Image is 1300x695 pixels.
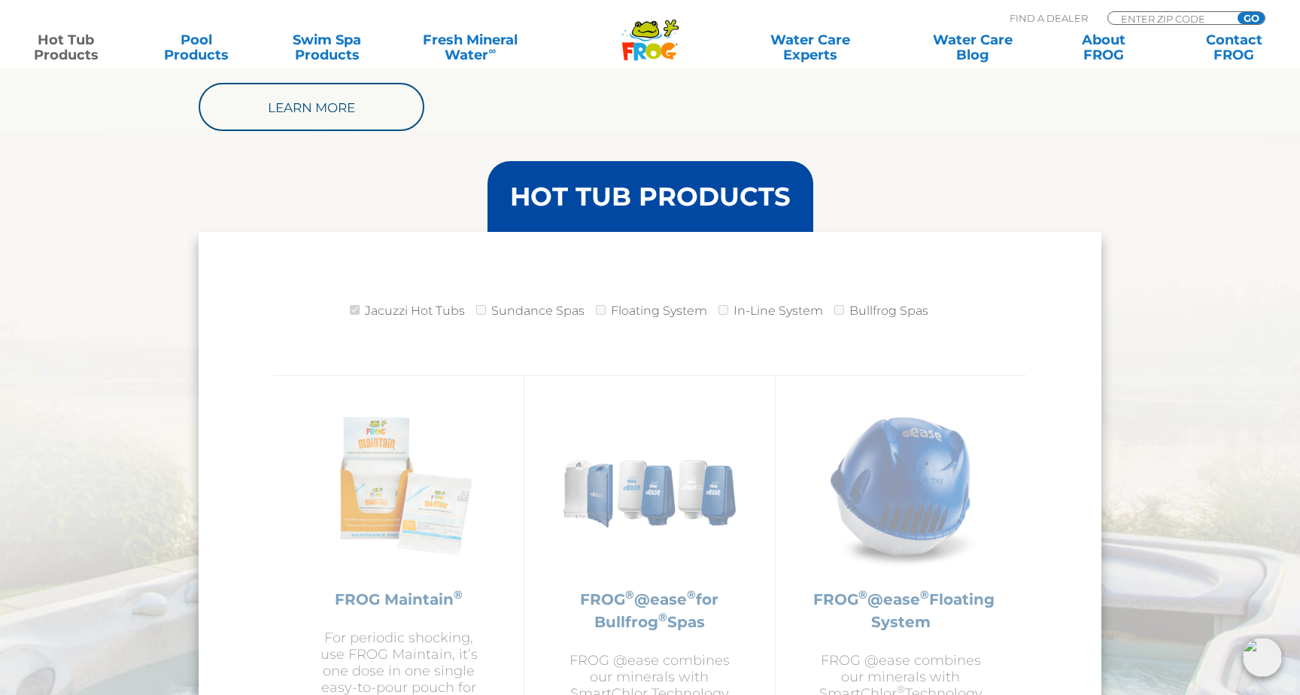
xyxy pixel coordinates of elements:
label: In-Line System [734,296,823,326]
label: Bullfrog Spas [849,296,928,326]
sup: ® [625,587,634,602]
a: PoolProducts [146,32,248,62]
h3: HOT TUB PRODUCTS [510,184,791,209]
a: ContactFROG [1183,32,1285,62]
sup: ∞ [488,44,496,56]
a: Water CareBlog [922,32,1024,62]
sup: ® [658,610,667,624]
sup: ® [858,587,867,602]
h2: FROG @ease for Bullfrog Spas [562,588,737,633]
a: Swim SpaProducts [276,32,378,62]
input: Zip Code Form [1119,12,1221,25]
p: Find A Dealer [1010,11,1088,25]
sup: ® [687,587,696,602]
a: Hot TubProducts [15,32,117,62]
h2: FROG @ease Floating System [813,588,989,633]
a: Learn More [199,83,424,131]
img: Frog_Maintain_Hero-2-v2-300x300.png [311,398,486,573]
a: AboutFROG [1052,32,1154,62]
a: Water CareExperts [728,32,893,62]
sup: ® [454,587,463,602]
input: GO [1238,12,1265,24]
a: Fresh MineralWater∞ [407,32,534,62]
h2: FROG Maintain [311,588,486,611]
img: openIcon [1243,638,1282,677]
sup: ® [920,587,929,602]
label: Floating System [611,296,707,326]
img: bullfrog-product-hero-300x300.png [562,398,737,573]
label: Jacuzzi Hot Tubs [365,296,465,326]
sup: ® [897,683,905,695]
img: hot-tub-product-atease-system-300x300.png [813,398,988,573]
label: Sundance Spas [491,296,585,326]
